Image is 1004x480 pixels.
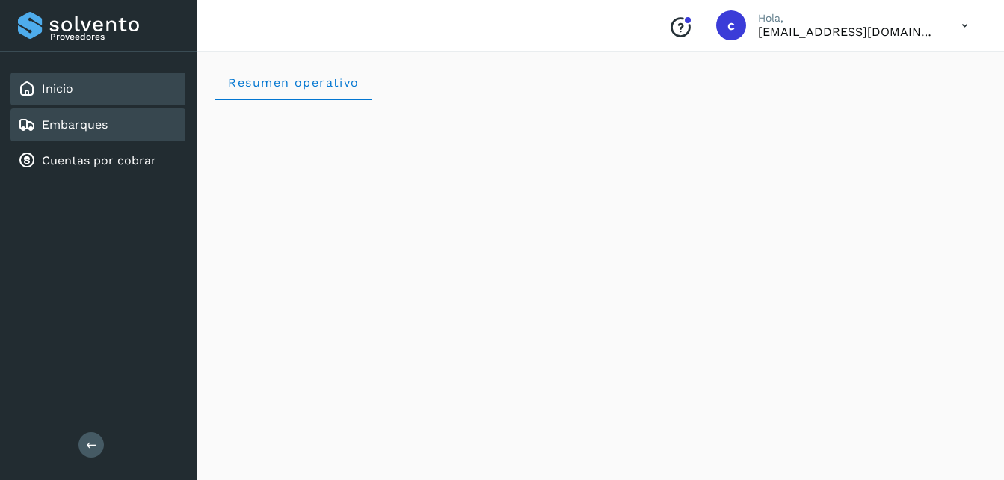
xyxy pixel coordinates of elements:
span: Resumen operativo [227,76,360,90]
div: Cuentas por cobrar [10,144,185,177]
a: Embarques [42,117,108,132]
div: Embarques [10,108,185,141]
p: cuentasxcobrar@readysolutions.com.mx [758,25,937,39]
p: Proveedores [50,31,179,42]
a: Inicio [42,81,73,96]
a: Cuentas por cobrar [42,153,156,167]
div: Inicio [10,73,185,105]
p: Hola, [758,12,937,25]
